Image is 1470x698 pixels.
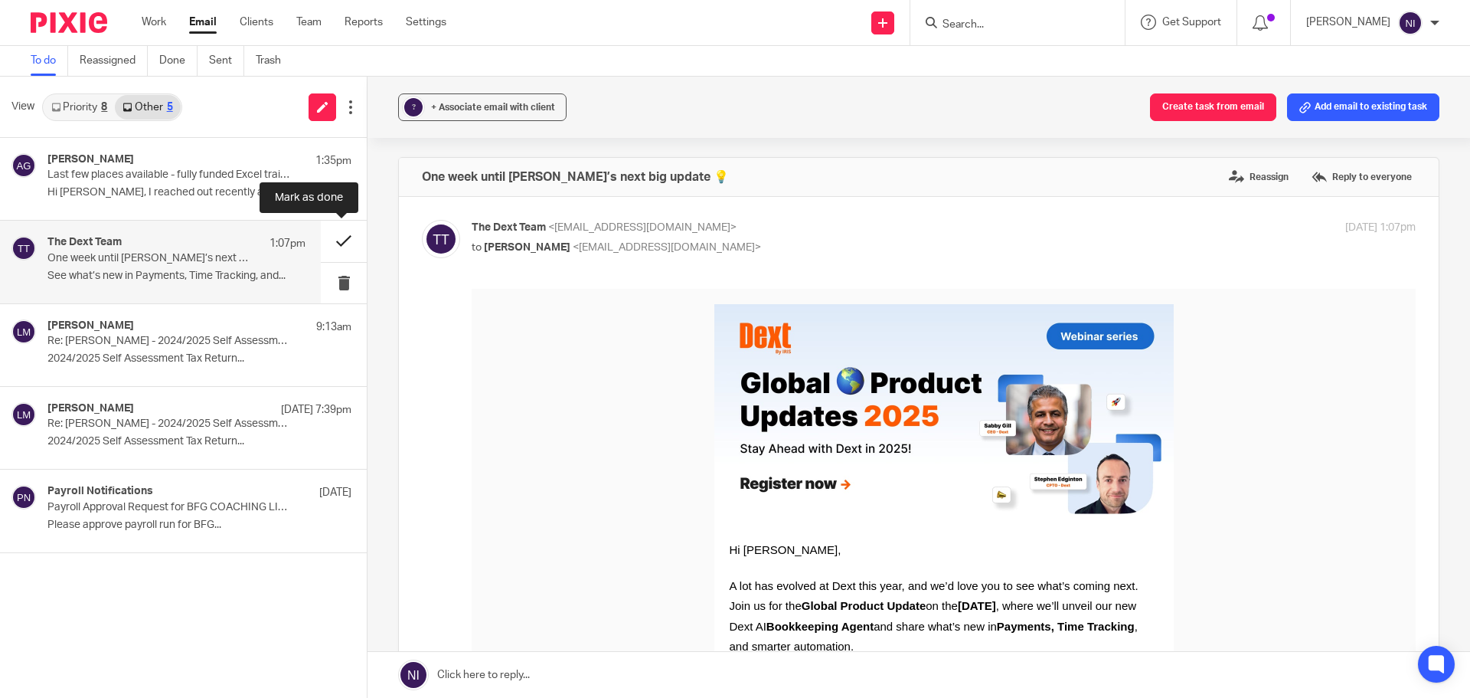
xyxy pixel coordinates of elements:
[296,471,300,484] strong: :
[258,254,370,267] span: Hi [PERSON_NAME],
[1287,93,1439,121] button: Add email to existing task
[1225,165,1292,188] label: Reassign
[258,368,687,428] p: It’s designed for firms and bookkeepers who want to work more efficiently and spend less time on ...
[209,46,244,76] a: Sent
[272,554,350,567] strong: Register Now
[366,492,465,505] span: [PERSON_NAME],
[167,102,173,113] div: 5
[11,99,34,115] span: View
[243,15,702,238] img: Email - Global (2)
[404,98,423,116] div: ?
[303,471,339,484] span: [DATE]
[31,12,107,33] img: Pixie
[258,544,364,577] a: Register Now
[295,331,402,344] strong: Bookkeeping Agent
[1345,220,1416,236] p: [DATE] 1:07pm
[258,448,687,468] p: 👉
[256,46,292,76] a: Trash
[258,287,687,368] p: A lot has evolved at Dext this year, and we’d love you to see what’s coming next. Join us for the...
[273,451,449,464] strong: Register now for the UK session
[472,222,546,233] span: The Dext Team
[498,492,597,505] span: [PERSON_NAME],
[1162,17,1221,28] span: Get Support
[47,320,134,333] h4: [PERSON_NAME]
[31,46,68,76] a: To do
[240,15,273,30] a: Clients
[47,153,134,166] h4: [PERSON_NAME]
[346,471,463,484] strong: 2pm BST / 3pm SAST
[47,435,351,448] p: 2024/2025 Self Assessment Tax Return...
[941,18,1079,32] input: Search
[472,242,482,253] span: to
[548,222,737,233] span: <[EMAIL_ADDRESS][DOMAIN_NAME]>
[281,402,351,418] p: [DATE] 7:39pm
[1308,165,1416,188] label: Reply to everyone
[422,169,729,185] h4: One week until [PERSON_NAME]’s next big update 💡
[47,352,351,365] p: 2024/2025 Self Assessment Tax Return...
[525,331,663,344] strong: Payments, Time Tracking
[1398,11,1423,35] img: svg%3E
[258,471,273,484] strong: 📅
[345,15,383,30] a: Reports
[296,15,322,30] a: Team
[258,492,613,525] span: UK GM
[258,615,339,628] strong: The Dext Team
[315,153,351,169] p: 1:35pm
[269,236,305,251] p: 1:07pm
[1306,15,1390,30] p: [PERSON_NAME]
[276,512,373,525] span: [PERSON_NAME]
[142,15,166,30] a: Work
[1150,93,1276,121] button: Create task from email
[47,485,153,498] h4: Payroll Notifications
[486,310,524,323] strong: [DATE]
[258,492,613,525] strong: : Dext CEO CPTO
[319,485,351,500] p: [DATE]
[47,169,291,182] p: Last few places available - fully funded Excel training
[11,320,36,344] img: svg%3E
[316,320,351,335] p: 9:13am
[47,501,291,514] p: Payroll Approval Request for BFG COACHING LIMITED
[47,335,291,348] p: Re: [PERSON_NAME] - 2024/2025 Self Assessment Tax Return Questionnaire
[101,102,107,113] div: 8
[258,592,339,633] p: Best,
[273,471,297,484] span: Date
[258,468,687,488] p: –
[47,186,351,199] p: Hi [PERSON_NAME], I reached out recently about our...
[115,95,180,120] a: Other5
[484,242,570,253] span: [PERSON_NAME]
[398,93,567,121] button: ? + Associate email with client
[47,270,305,283] p: See what’s new in Payments, Time Tracking, and...
[406,15,446,30] a: Settings
[11,485,36,510] img: svg%3E
[47,236,122,249] h4: The Dext Team
[431,103,555,112] span: + Associate email with client
[47,402,134,415] h4: [PERSON_NAME]
[573,242,761,253] span: <[EMAIL_ADDRESS][DOMAIN_NAME]>
[189,15,217,30] a: Email
[258,492,306,505] span: Speakers
[80,46,148,76] a: Reassigned
[330,310,455,323] strong: Global Product Update
[47,519,351,532] p: Please approve payroll run for BFG...
[47,252,254,265] p: One week until [PERSON_NAME]’s next big update 💡
[159,46,198,76] a: Done
[422,220,460,258] img: svg%3E
[11,236,36,261] img: svg%3E
[47,418,291,431] p: Re: [PERSON_NAME] - 2024/2025 Self Assessment Tax Return Questionnaire
[44,95,115,120] a: Priority8
[11,402,36,427] img: svg%3E
[11,153,36,178] img: svg%3E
